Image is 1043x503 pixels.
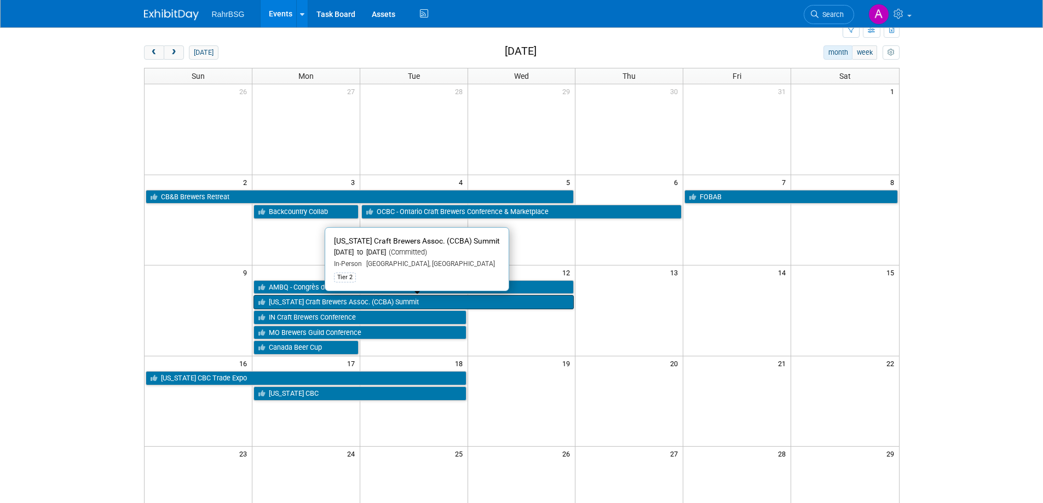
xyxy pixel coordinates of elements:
a: [US_STATE] CBC Trade Expo [146,371,466,385]
span: 24 [346,447,360,460]
h2: [DATE] [505,45,537,57]
a: Search [804,5,854,24]
a: Backcountry Collab [253,205,359,219]
span: Sun [192,72,205,80]
a: CB&B Brewers Retreat [146,190,574,204]
span: 30 [669,84,683,98]
a: Canada Beer Cup [253,340,359,355]
button: [DATE] [189,45,218,60]
span: 28 [777,447,791,460]
span: 8 [889,175,899,189]
span: 5 [565,175,575,189]
button: month [823,45,852,60]
span: Search [819,10,844,19]
span: 17 [346,356,360,370]
button: next [164,45,184,60]
span: 28 [454,84,468,98]
span: 21 [777,356,791,370]
button: week [852,45,877,60]
span: 26 [561,447,575,460]
span: 29 [885,447,899,460]
span: 9 [242,265,252,279]
span: 27 [346,84,360,98]
span: 14 [777,265,791,279]
a: AMBQ - Congrès des microbrasseries du Québec [253,280,574,294]
i: Personalize Calendar [888,49,895,56]
span: Fri [733,72,741,80]
img: Anna-Lisa Brewer [868,4,889,25]
span: (Committed) [386,248,427,256]
a: FOBAB [684,190,897,204]
span: 4 [458,175,468,189]
span: 22 [885,356,899,370]
span: Thu [623,72,636,80]
a: [US_STATE] Craft Brewers Assoc. (CCBA) Summit [253,295,574,309]
span: [US_STATE] Craft Brewers Assoc. (CCBA) Summit [334,236,500,245]
a: [US_STATE] CBC [253,386,466,401]
span: 18 [454,356,468,370]
span: Wed [514,72,529,80]
a: MO Brewers Guild Conference [253,326,466,340]
span: 1 [889,84,899,98]
span: 29 [561,84,575,98]
span: 12 [561,265,575,279]
button: prev [144,45,164,60]
span: 15 [885,265,899,279]
span: 16 [238,356,252,370]
span: 3 [350,175,360,189]
span: [GEOGRAPHIC_DATA], [GEOGRAPHIC_DATA] [362,260,495,268]
span: RahrBSG [212,10,245,19]
span: 19 [561,356,575,370]
span: 31 [777,84,791,98]
span: 27 [669,447,683,460]
span: Tue [408,72,420,80]
span: 2 [242,175,252,189]
span: 20 [669,356,683,370]
button: myCustomButton [883,45,899,60]
span: 7 [781,175,791,189]
span: Mon [298,72,314,80]
div: [DATE] to [DATE] [334,248,500,257]
div: Tier 2 [334,273,356,282]
span: Sat [839,72,851,80]
a: IN Craft Brewers Conference [253,310,466,325]
span: 23 [238,447,252,460]
a: OCBC - Ontario Craft Brewers Conference & Marketplace [361,205,682,219]
span: 6 [673,175,683,189]
span: 26 [238,84,252,98]
span: 25 [454,447,468,460]
span: 13 [669,265,683,279]
img: ExhibitDay [144,9,199,20]
span: In-Person [334,260,362,268]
